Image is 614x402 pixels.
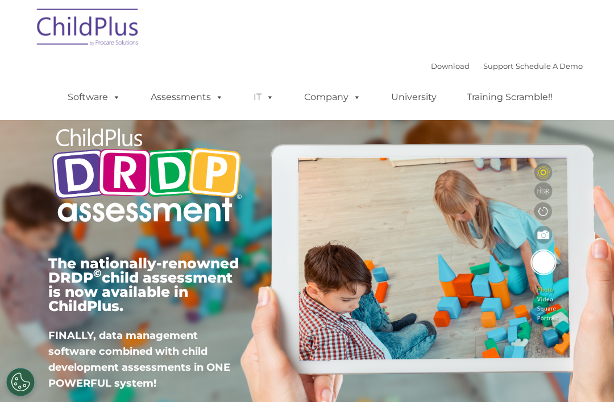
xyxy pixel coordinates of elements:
[431,61,583,71] font: |
[31,1,145,57] img: ChildPlus by Procare Solutions
[48,329,230,389] span: FINALLY, data management software combined with child development assessments in ONE POWERFUL sys...
[139,86,235,109] a: Assessments
[380,86,448,109] a: University
[48,117,245,237] img: Copyright - DRDP Logo Light
[56,86,132,109] a: Software
[6,368,35,396] button: Cookies Settings
[242,86,285,109] a: IT
[516,61,583,71] a: Schedule A Demo
[431,61,470,71] a: Download
[293,86,372,109] a: Company
[455,86,564,109] a: Training Scramble!!
[48,255,239,314] span: The nationally-renowned DRDP child assessment is now available in ChildPlus.
[93,267,102,280] sup: ©
[483,61,513,71] a: Support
